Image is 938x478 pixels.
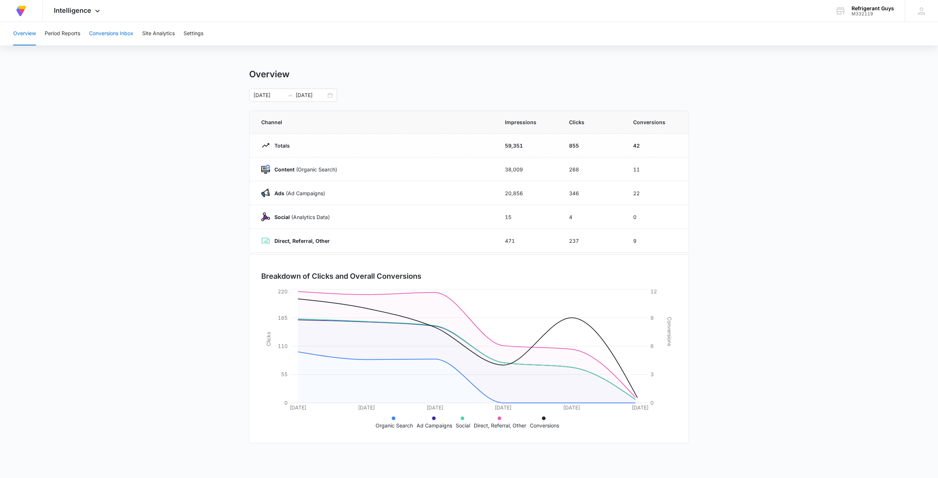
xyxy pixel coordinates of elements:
p: (Analytics Data) [270,213,330,221]
p: Social [456,422,470,429]
button: Settings [184,22,203,45]
p: (Ad Campaigns) [270,189,325,197]
p: Organic Search [376,422,413,429]
tspan: [DATE] [289,404,306,411]
img: Volusion [15,4,28,18]
span: swap-right [287,92,293,98]
img: Content [261,165,270,174]
strong: Ads [274,190,284,196]
td: 15 [496,205,560,229]
img: Social [261,212,270,221]
input: Start date [254,91,284,99]
tspan: [DATE] [358,404,375,411]
tspan: 0 [650,400,654,406]
td: 20,856 [496,181,560,205]
td: 11 [624,158,688,181]
span: to [287,92,293,98]
tspan: Clicks [265,332,272,346]
div: account id [852,11,894,16]
td: 855 [560,134,624,158]
td: 4 [560,205,624,229]
span: Intelligence [54,7,91,14]
tspan: [DATE] [563,404,580,411]
tspan: [DATE] [426,404,443,411]
strong: Content [274,166,295,173]
p: Direct, Referral, Other [474,422,526,429]
strong: Direct, Referral, Other [274,238,330,244]
td: 59,351 [496,134,560,158]
input: End date [296,91,326,99]
p: Totals [270,142,290,149]
strong: Social [274,214,290,220]
td: 42 [624,134,688,158]
h3: Breakdown of Clicks and Overall Conversions [261,271,421,282]
td: 0 [624,205,688,229]
td: 38,009 [496,158,560,181]
span: Channel [261,118,487,126]
button: Period Reports [45,22,80,45]
span: Conversions [633,118,677,126]
p: Conversions [530,422,559,429]
tspan: 165 [278,315,288,321]
td: 237 [560,229,624,253]
td: 268 [560,158,624,181]
tspan: 12 [650,288,657,294]
span: Clicks [569,118,616,126]
td: 9 [624,229,688,253]
p: Ad Campaigns [417,422,452,429]
img: Ads [261,189,270,197]
p: (Organic Search) [270,166,337,173]
tspan: 9 [650,315,654,321]
span: Impressions [505,118,551,126]
tspan: 3 [650,371,654,377]
button: Site Analytics [142,22,175,45]
tspan: Conversions [666,317,673,346]
tspan: [DATE] [495,404,512,411]
h1: Overview [249,69,289,80]
div: account name [852,5,894,11]
tspan: 6 [650,343,654,349]
td: 471 [496,229,560,253]
tspan: [DATE] [632,404,649,411]
td: 22 [624,181,688,205]
button: Conversions Inbox [89,22,133,45]
tspan: 55 [281,371,288,377]
button: Overview [13,22,36,45]
td: 346 [560,181,624,205]
tspan: 220 [278,288,288,294]
tspan: 0 [284,400,288,406]
tspan: 110 [278,343,288,349]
